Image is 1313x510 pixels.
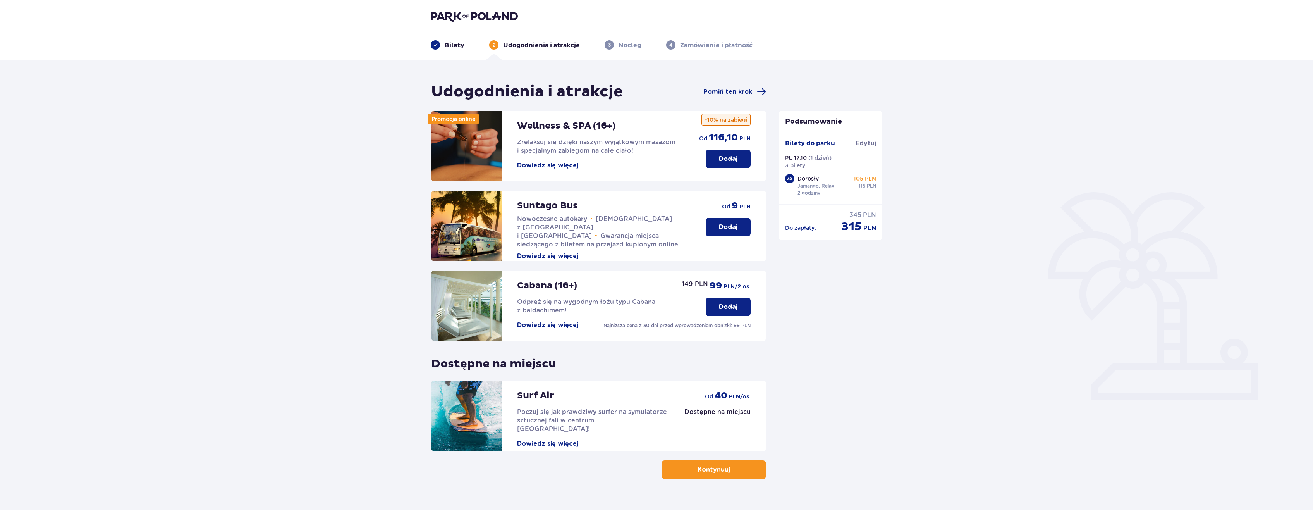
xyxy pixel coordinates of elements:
button: Dowiedz się więcej [517,321,578,329]
img: Park of Poland logo [431,11,518,22]
p: 149 PLN [682,280,708,288]
p: -10% na zabiegi [701,114,751,126]
p: Nocleg [619,41,641,50]
div: Bilety [431,40,464,50]
p: Wellness & SPA (16+) [517,120,615,132]
span: PLN /2 os. [724,283,751,291]
span: Zrelaksuj się dzięki naszym wyjątkowym masażom i specjalnym zabiegom na całe ciało! [517,138,675,154]
p: ( 1 dzień ) [808,154,832,162]
p: Dostępne na miejscu [684,408,751,416]
span: od [705,393,713,400]
span: Edytuj [856,139,876,148]
div: 4Zamówienie i płatność [666,40,753,50]
p: Zamówienie i płatność [680,41,753,50]
img: attraction [431,271,502,341]
span: 116,10 [709,132,738,143]
span: PLN [863,211,876,219]
span: 9 [732,200,738,212]
span: 99 [710,280,722,291]
div: 3Nocleg [605,40,641,50]
p: Dodaj [719,223,737,231]
p: Bilety [445,41,464,50]
img: attraction [431,381,502,451]
span: Poczuj się jak prawdziwy surfer na symulatorze sztucznej fali w centrum [GEOGRAPHIC_DATA]! [517,408,667,432]
p: Dorosły [797,175,819,183]
div: 3 x [785,174,794,183]
span: 315 [841,219,862,234]
a: Pomiń ten krok [703,87,766,96]
button: Dodaj [706,218,751,236]
p: Dodaj [719,155,737,163]
span: Pomiń ten krok [703,88,752,96]
p: 2 [493,41,495,48]
p: 105 PLN [854,175,876,183]
p: Jamango, Relax [797,183,834,190]
button: Dowiedz się więcej [517,161,578,170]
p: 3 [608,41,611,48]
span: Nowoczesne autokary [517,215,587,222]
span: PLN /os. [729,393,751,401]
p: Suntago Bus [517,200,578,212]
button: Dodaj [706,150,751,168]
img: attraction [431,191,502,261]
span: PLN [739,135,751,143]
p: Kontynuuj [698,465,730,474]
span: • [590,215,593,223]
span: 345 [849,211,861,219]
p: Dostępne na miejscu [431,350,556,371]
p: Do zapłaty : [785,224,816,232]
p: Podsumowanie [779,117,883,126]
p: Surf Air [517,390,554,401]
span: od [699,134,707,142]
span: [DEMOGRAPHIC_DATA] z [GEOGRAPHIC_DATA] i [GEOGRAPHIC_DATA] [517,215,672,239]
span: 115 [859,183,865,190]
button: Dowiedz się więcej [517,252,578,260]
p: Cabana (16+) [517,280,577,291]
span: od [722,203,730,210]
span: PLN [863,224,876,233]
p: 2 godziny [797,190,820,196]
button: Kontynuuj [662,460,766,479]
p: Bilety do parku [785,139,835,148]
span: • [595,232,597,240]
p: Udogodnienia i atrakcje [503,41,580,50]
div: Promocja online [428,114,479,124]
span: PLN [739,203,751,211]
span: 40 [715,390,727,401]
div: 2Udogodnienia i atrakcje [489,40,580,50]
p: Dodaj [719,303,737,311]
p: 4 [669,41,672,48]
p: 3 bilety [785,162,805,169]
span: PLN [867,183,876,190]
span: Odpręż się na wygodnym łożu typu Cabana z baldachimem! [517,298,655,314]
button: Dodaj [706,298,751,316]
button: Dowiedz się więcej [517,439,578,448]
p: Pt. 17.10 [785,154,807,162]
p: Najniższa cena z 30 dni przed wprowadzeniem obniżki: 99 PLN [603,322,751,329]
h1: Udogodnienia i atrakcje [431,82,623,102]
img: attraction [431,111,502,181]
